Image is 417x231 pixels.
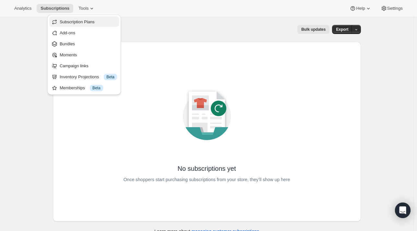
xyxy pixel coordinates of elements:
[336,27,348,32] span: Export
[346,4,375,13] button: Help
[60,85,117,91] div: Memberships
[14,6,31,11] span: Analytics
[10,4,35,13] button: Analytics
[124,175,290,184] p: Once shoppers start purchasing subscriptions from your store, they’ll show up here
[49,71,119,82] button: Inventory Projections
[395,203,411,218] div: Open Intercom Messenger
[60,52,77,57] span: Moments
[60,19,95,24] span: Subscription Plans
[49,82,119,93] button: Memberships
[387,6,403,11] span: Settings
[75,4,99,13] button: Tools
[37,4,73,13] button: Subscriptions
[49,27,119,38] button: Add-ons
[78,6,89,11] span: Tools
[60,63,89,68] span: Campaign links
[377,4,407,13] button: Settings
[92,85,101,91] span: Beta
[356,6,365,11] span: Help
[106,74,114,80] span: Beta
[49,38,119,49] button: Bundles
[301,27,326,32] span: Bulk updates
[49,60,119,71] button: Campaign links
[177,164,236,173] p: No subscriptions yet
[41,6,69,11] span: Subscriptions
[332,25,352,34] button: Export
[60,41,75,46] span: Bundles
[297,25,329,34] button: Bulk updates
[60,30,75,35] span: Add-ons
[49,16,119,27] button: Subscription Plans
[49,49,119,60] button: Moments
[60,74,117,80] div: Inventory Projections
